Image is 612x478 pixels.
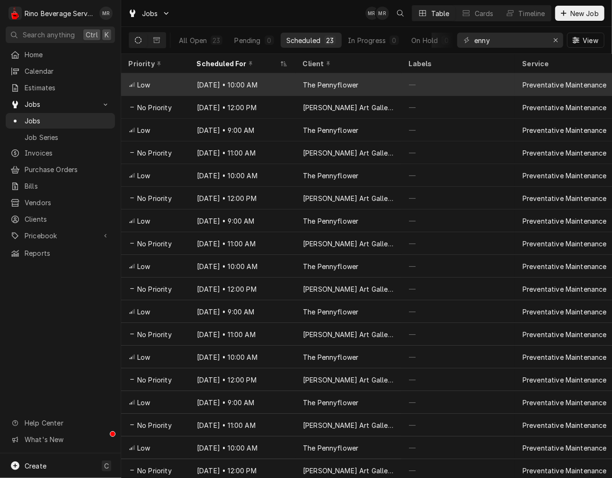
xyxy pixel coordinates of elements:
[137,216,150,226] span: Low
[376,7,389,20] div: MR
[401,368,515,391] div: —
[401,255,515,278] div: —
[523,398,607,408] div: Preventative Maintenance
[25,66,110,76] span: Calendar
[25,165,110,174] span: Purchase Orders
[189,141,295,164] div: [DATE] • 11:00 AM
[6,47,115,62] a: Home
[303,261,358,271] div: The Pennyflower
[25,116,110,126] span: Jobs
[25,148,110,158] span: Invoices
[189,96,295,119] div: [DATE] • 12:00 PM
[303,330,394,339] div: [PERSON_NAME] Art Gallery and Coffee Shop
[401,187,515,209] div: —
[179,35,207,45] div: All Open
[189,119,295,141] div: [DATE] • 9:00 AM
[523,171,607,181] div: Preventative Maintenance
[431,9,450,18] div: Table
[25,462,46,470] span: Create
[189,414,295,436] div: [DATE] • 11:00 AM
[189,209,295,232] div: [DATE] • 9:00 AM
[348,35,386,45] div: In Progress
[6,80,115,96] a: Estimates
[519,9,545,18] div: Timeline
[137,125,150,135] span: Low
[137,148,172,158] span: No Priority
[401,323,515,346] div: —
[137,171,150,181] span: Low
[401,96,515,119] div: —
[137,261,150,271] span: Low
[25,50,110,60] span: Home
[303,307,358,317] div: The Pennyflower
[137,284,172,294] span: No Priority
[326,35,334,45] div: 23
[523,239,607,249] div: Preventative Maintenance
[137,193,172,203] span: No Priority
[303,420,394,430] div: [PERSON_NAME] Art Gallery and Coffee Shop
[401,209,515,232] div: —
[523,59,612,69] div: Service
[25,231,96,241] span: Pricebook
[137,239,172,249] span: No Priority
[303,103,394,113] div: [PERSON_NAME] Art Gallery and Coffee Shop
[25,9,94,18] div: Rino Beverage Service
[137,80,150,90] span: Low
[99,7,113,20] div: Melissa Rinehart's Avatar
[567,33,604,48] button: View
[376,7,389,20] div: Melissa Rinehart's Avatar
[25,198,110,208] span: Vendors
[393,6,408,21] button: Open search
[401,73,515,96] div: —
[25,132,110,142] span: Job Series
[137,398,150,408] span: Low
[303,125,358,135] div: The Pennyflower
[391,35,397,45] div: 0
[86,30,98,40] span: Ctrl
[286,35,320,45] div: Scheduled
[303,375,394,385] div: [PERSON_NAME] Art Gallery and Coffee Shop
[303,284,394,294] div: [PERSON_NAME] Art Gallery and Coffee Shop
[25,214,110,224] span: Clients
[474,33,545,48] input: Keyword search
[401,164,515,187] div: —
[266,35,272,45] div: 0
[365,7,379,20] div: MR
[25,83,110,93] span: Estimates
[137,375,172,385] span: No Priority
[303,171,358,181] div: The Pennyflower
[401,300,515,323] div: —
[401,232,515,255] div: —
[303,80,358,90] div: The Pennyflower
[189,278,295,300] div: [DATE] • 12:00 PM
[137,443,150,453] span: Low
[137,307,150,317] span: Low
[303,443,358,453] div: The Pennyflower
[189,300,295,323] div: [DATE] • 9:00 AM
[523,443,607,453] div: Preventative Maintenance
[303,466,394,476] div: [PERSON_NAME] Art Gallery and Coffee Shop
[523,330,607,339] div: Preventative Maintenance
[189,164,295,187] div: [DATE] • 10:00 AM
[104,461,109,471] span: C
[555,6,604,21] button: New Job
[189,323,295,346] div: [DATE] • 11:00 AM
[6,96,115,112] a: Go to Jobs
[6,432,115,447] a: Go to What's New
[6,63,115,79] a: Calendar
[411,35,438,45] div: On Hold
[189,391,295,414] div: [DATE] • 9:00 AM
[523,216,607,226] div: Preventative Maintenance
[6,245,115,261] a: Reports
[523,193,607,203] div: Preventative Maintenance
[523,466,607,476] div: Preventative Maintenance
[303,193,394,203] div: [PERSON_NAME] Art Gallery and Coffee Shop
[303,216,358,226] div: The Pennyflower
[99,7,113,20] div: MR
[523,261,607,271] div: Preventative Maintenance
[401,119,515,141] div: —
[6,130,115,145] a: Job Series
[137,420,172,430] span: No Priority
[523,375,607,385] div: Preventative Maintenance
[189,232,295,255] div: [DATE] • 11:00 AM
